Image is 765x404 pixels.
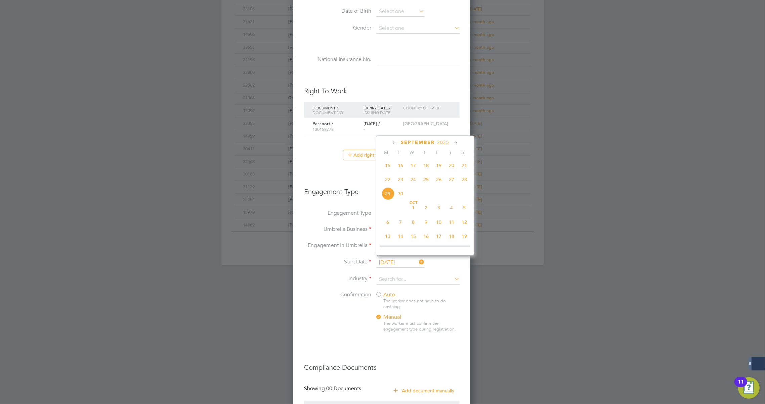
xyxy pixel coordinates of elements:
[383,298,459,310] div: The worker does not have to do anything.
[402,102,453,113] div: Country of issue
[407,230,420,243] span: 15
[407,201,420,205] span: Oct
[431,149,443,155] span: F
[407,216,420,229] span: 8
[304,226,371,233] label: Umbrella Business
[304,385,363,392] div: Showing
[343,150,420,160] button: Add right to work document
[401,140,435,145] span: September
[312,127,334,132] span: 130158778
[402,118,441,130] div: [GEOGRAPHIC_DATA]
[311,118,362,136] div: Passport /
[407,244,420,257] span: 22
[394,159,407,172] span: 16
[304,242,371,249] label: Engagement In Umbrella
[432,173,445,186] span: 26
[381,159,394,172] span: 15
[456,149,469,155] span: S
[738,377,760,399] button: Open Resource Center, 11 new notifications
[420,244,432,257] span: 23
[381,173,394,186] span: 22
[445,216,458,229] span: 11
[458,201,471,214] span: 5
[445,173,458,186] span: 27
[432,230,445,243] span: 17
[407,159,420,172] span: 17
[304,56,371,63] label: National Insurance No.
[304,356,460,372] h3: Compliance Documents
[432,216,445,229] span: 10
[458,244,471,257] span: 26
[392,149,405,155] span: T
[394,187,407,200] span: 30
[326,385,361,392] span: 00 Documents
[381,216,394,229] span: 6
[304,210,371,217] label: Engagement Type
[364,110,390,115] span: Issuing Date
[458,173,471,186] span: 28
[443,149,456,155] span: S
[420,173,432,186] span: 25
[394,216,407,229] span: 7
[458,216,471,229] span: 12
[381,187,394,200] span: 29
[304,291,371,298] label: Confirmation
[381,230,394,243] span: 13
[304,181,460,196] h3: Engagement Type
[420,159,432,172] span: 18
[377,258,424,268] input: Select one
[304,258,371,265] label: Start Date
[304,8,371,15] label: Date of Birth
[377,7,424,17] input: Select one
[437,140,449,145] span: 2025
[738,382,744,391] div: 11
[312,110,344,115] span: Document no.
[418,149,431,155] span: T
[304,24,371,32] label: Gender
[445,230,458,243] span: 18
[458,159,471,172] span: 21
[432,159,445,172] span: 19
[407,173,420,186] span: 24
[383,321,459,332] div: The worker must confirm the engagement type during registration.
[458,230,471,243] span: 19
[377,274,460,285] input: Search for...
[445,159,458,172] span: 20
[304,87,460,95] h3: Right To Work
[362,102,401,118] div: Expiry Date /
[381,244,394,257] span: 20
[420,201,432,214] span: 2
[377,23,460,34] input: Select one
[432,244,445,257] span: 24
[394,230,407,243] span: 14
[432,201,445,214] span: 3
[405,149,418,155] span: W
[364,127,365,132] span: -
[394,244,407,257] span: 21
[362,118,401,136] div: [DATE] /
[304,275,371,282] label: Industry
[445,201,458,214] span: 4
[394,173,407,186] span: 23
[445,244,458,257] span: 25
[380,149,392,155] span: M
[420,216,432,229] span: 9
[375,291,395,298] span: Auto
[375,314,401,320] span: Manual
[389,385,460,396] button: Add document manually
[420,230,432,243] span: 16
[407,201,420,214] span: 1
[311,102,362,118] div: Document /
